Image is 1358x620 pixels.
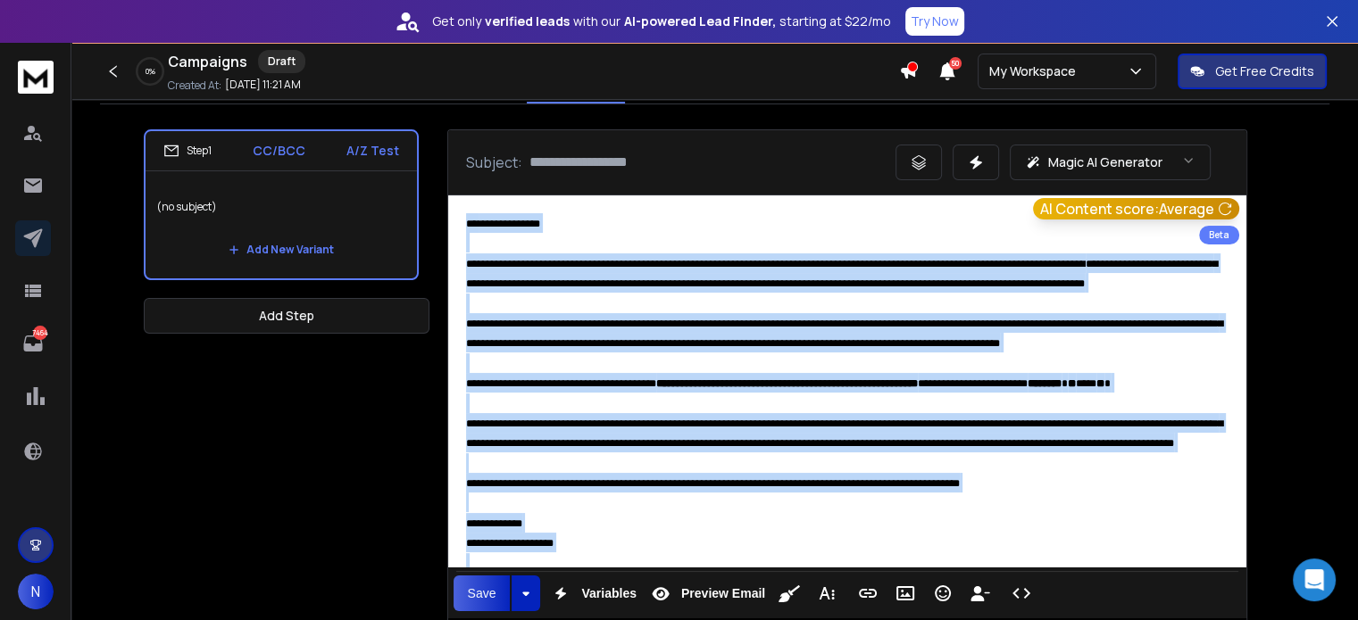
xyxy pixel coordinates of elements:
p: CC/BCC [253,142,305,160]
li: Step1CC/BCCA/Z Test(no subject)Add New Variant [144,129,419,280]
button: AI Content score:Average [1033,198,1239,219]
p: Get only with our starting at $22/mo [432,12,891,30]
div: Open Intercom Messenger [1293,558,1336,601]
button: Preview Email [644,575,769,611]
span: Variables [578,586,640,601]
button: Code View [1004,575,1038,611]
button: Insert Link (Ctrl+K) [851,575,885,611]
p: (no subject) [156,182,406,232]
button: Try Now [905,7,964,36]
p: Magic AI Generator [1048,153,1162,171]
strong: verified leads [485,12,570,30]
button: Clean HTML [772,575,806,611]
h1: Campaigns [168,51,247,72]
button: More Text [810,575,844,611]
span: 50 [949,57,962,70]
button: Magic AI Generator [1010,145,1211,180]
button: Add Step [144,298,429,334]
p: 7464 [33,326,47,340]
button: Get Free Credits [1178,54,1327,89]
button: Add New Variant [214,232,348,268]
p: [DATE] 11:21 AM [225,78,301,92]
p: Subject: [466,152,522,173]
p: My Workspace [989,62,1083,80]
strong: AI-powered Lead Finder, [624,12,776,30]
p: Try Now [911,12,959,30]
p: Get Free Credits [1215,62,1314,80]
button: Variables [544,575,640,611]
button: N [18,574,54,609]
p: A/Z Test [346,142,399,160]
button: Save [454,575,511,611]
button: Emoticons [926,575,960,611]
button: Insert Image (Ctrl+P) [888,575,922,611]
a: 7464 [15,326,51,361]
p: 0 % [146,66,155,77]
div: Step 1 [163,143,212,159]
img: logo [18,61,54,94]
span: Preview Email [678,586,769,601]
p: Created At: [168,79,221,93]
div: Beta [1199,226,1239,244]
div: Draft [258,50,305,73]
button: Insert Unsubscribe Link [963,575,997,611]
